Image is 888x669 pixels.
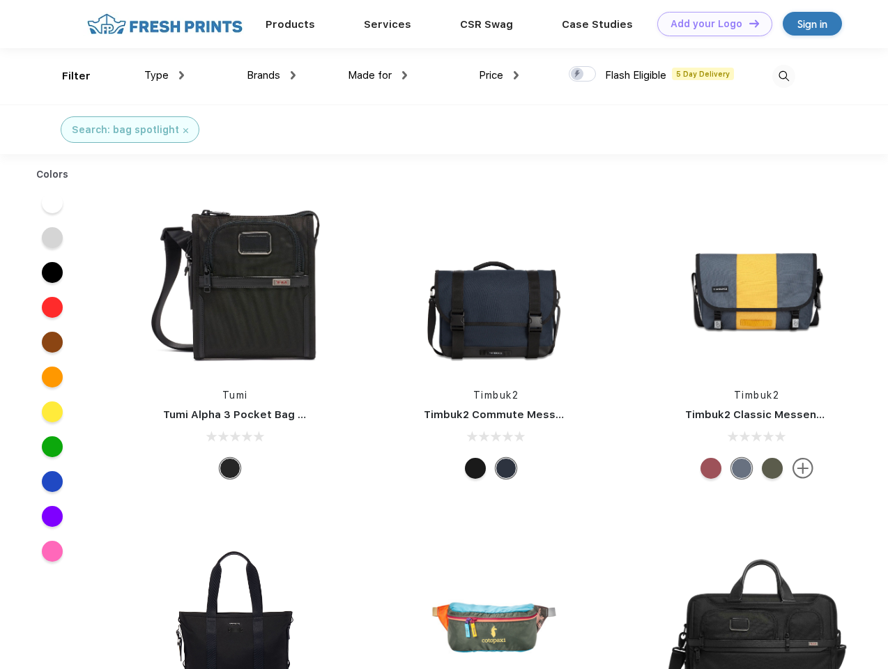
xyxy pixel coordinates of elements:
div: Colors [26,167,79,182]
div: Search: bag spotlight [72,123,179,137]
div: Eco Black [465,458,486,479]
img: dropdown.png [179,71,184,79]
img: fo%20logo%202.webp [83,12,247,36]
a: Timbuk2 [473,390,519,401]
img: func=resize&h=266 [664,189,850,374]
div: Filter [62,68,91,84]
span: 5 Day Delivery [672,68,734,80]
img: dropdown.png [402,71,407,79]
span: Made for [348,69,392,82]
div: Black [220,458,240,479]
div: Eco Lightbeam [731,458,752,479]
span: Brands [247,69,280,82]
img: DT [749,20,759,27]
img: more.svg [793,458,813,479]
a: Sign in [783,12,842,36]
img: dropdown.png [291,71,296,79]
div: Eco Nautical [496,458,516,479]
span: Type [144,69,169,82]
img: filter_cancel.svg [183,128,188,133]
div: Eco Army [762,458,783,479]
span: Flash Eligible [605,69,666,82]
a: Tumi [222,390,248,401]
img: func=resize&h=266 [403,189,588,374]
a: Timbuk2 Classic Messenger Bag [685,408,858,421]
img: dropdown.png [514,71,519,79]
div: Add your Logo [671,18,742,30]
a: Products [266,18,315,31]
a: Timbuk2 Commute Messenger Bag [424,408,611,421]
a: Timbuk2 [734,390,780,401]
img: desktop_search.svg [772,65,795,88]
div: Sign in [797,16,827,32]
img: func=resize&h=266 [142,189,328,374]
span: Price [479,69,503,82]
a: Tumi Alpha 3 Pocket Bag Small [163,408,326,421]
div: Eco Collegiate Red [701,458,721,479]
